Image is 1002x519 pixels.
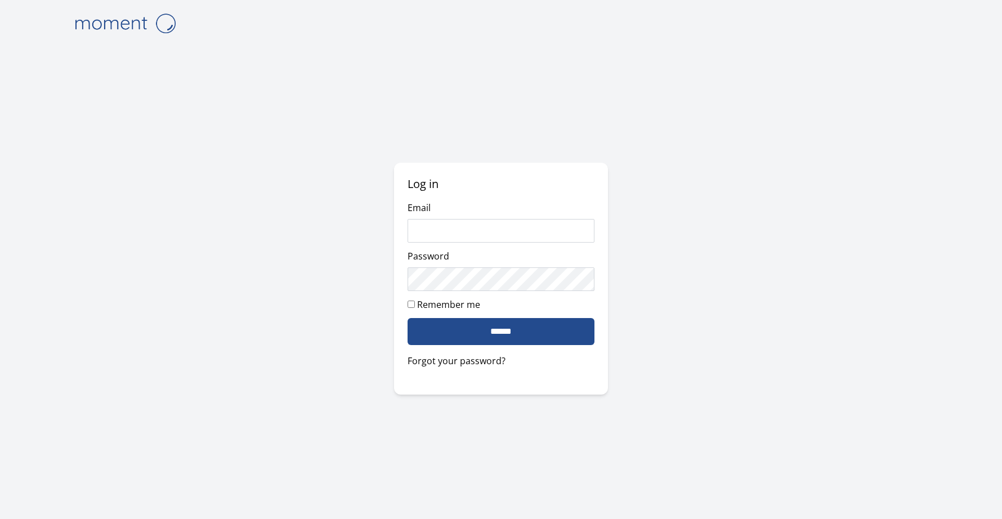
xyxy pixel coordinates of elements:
label: Remember me [417,298,480,311]
img: logo-4e3dc11c47720685a147b03b5a06dd966a58ff35d612b21f08c02c0306f2b779.png [69,9,181,38]
h2: Log in [408,176,594,192]
label: Email [408,202,431,214]
a: Forgot your password? [408,354,594,368]
label: Password [408,250,449,262]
